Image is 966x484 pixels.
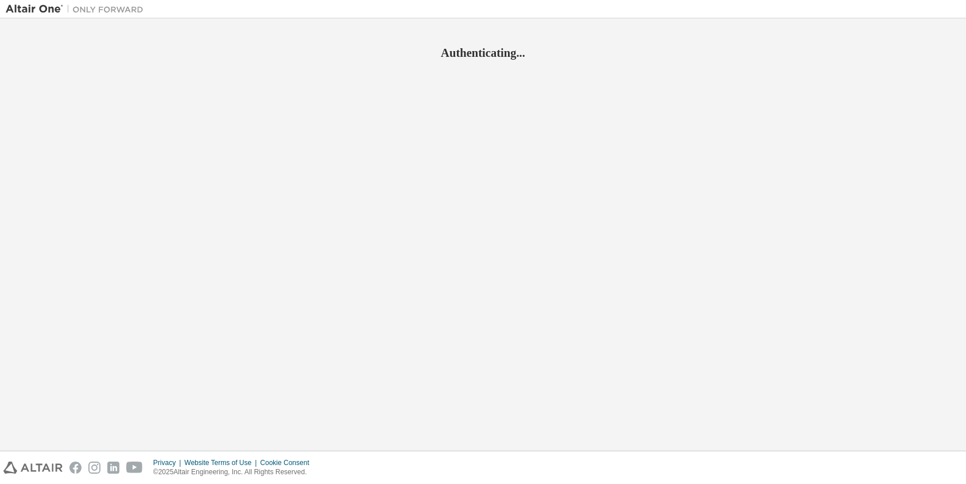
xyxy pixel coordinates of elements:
[153,467,316,477] p: © 2025 Altair Engineering, Inc. All Rights Reserved.
[6,45,960,60] h2: Authenticating...
[3,462,63,474] img: altair_logo.svg
[184,458,260,467] div: Website Terms of Use
[126,462,143,474] img: youtube.svg
[6,3,149,15] img: Altair One
[107,462,119,474] img: linkedin.svg
[69,462,82,474] img: facebook.svg
[88,462,100,474] img: instagram.svg
[260,458,316,467] div: Cookie Consent
[153,458,184,467] div: Privacy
